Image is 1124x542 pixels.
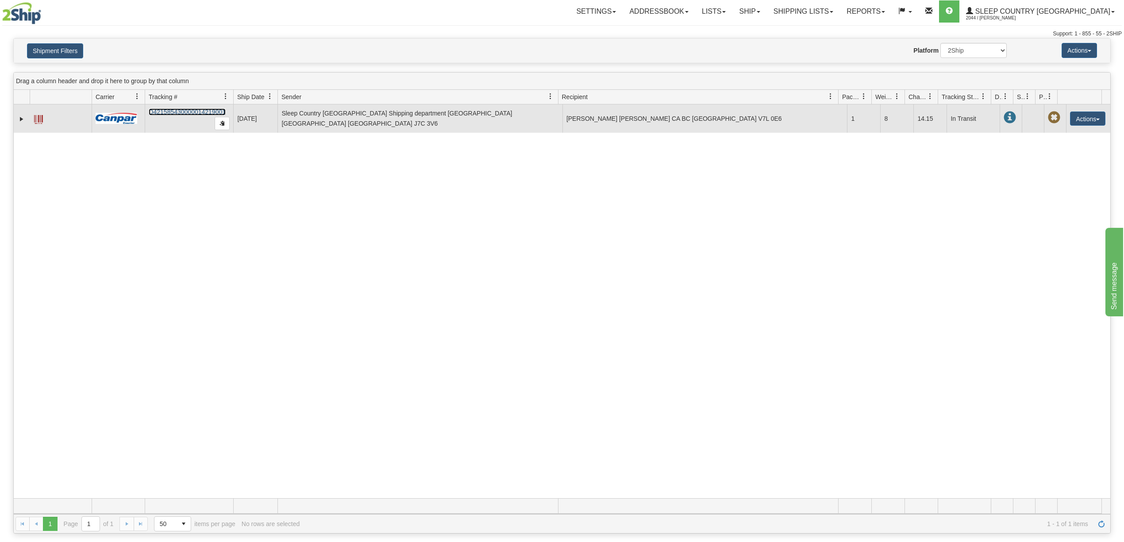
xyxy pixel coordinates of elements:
span: items per page [154,516,235,531]
a: Carrier filter column settings [130,89,145,104]
a: Sleep Country [GEOGRAPHIC_DATA] 2044 / [PERSON_NAME] [959,0,1121,23]
span: Weight [875,92,894,101]
div: No rows are selected [242,520,300,527]
span: Page 1 [43,517,57,531]
div: Send message [7,5,82,16]
img: 14 - Canpar [96,113,137,124]
span: Delivery Status [995,92,1002,101]
span: Sleep Country [GEOGRAPHIC_DATA] [973,8,1110,15]
a: D421585430000014219001 [149,108,226,115]
span: Tracking # [149,92,177,101]
span: Charge [908,92,927,101]
div: Support: 1 - 855 - 55 - 2SHIP [2,30,1122,38]
span: Carrier [96,92,115,101]
td: 14.15 [913,104,947,133]
a: Tracking Status filter column settings [976,89,991,104]
td: Sleep Country [GEOGRAPHIC_DATA] Shipping department [GEOGRAPHIC_DATA] [GEOGRAPHIC_DATA] [GEOGRAPH... [277,104,562,133]
a: Expand [17,115,26,123]
span: Page sizes drop down [154,516,191,531]
span: Pickup Status [1039,92,1047,101]
img: logo2044.jpg [2,2,41,24]
span: 50 [160,519,171,528]
span: 2044 / [PERSON_NAME] [966,14,1032,23]
a: Shipping lists [767,0,840,23]
span: Tracking Status [942,92,980,101]
button: Actions [1062,43,1097,58]
span: 1 - 1 of 1 items [306,520,1088,527]
a: Weight filter column settings [889,89,905,104]
td: 8 [880,104,913,133]
a: Pickup Status filter column settings [1042,89,1057,104]
a: Tracking # filter column settings [218,89,233,104]
a: Settings [570,0,623,23]
td: [PERSON_NAME] [PERSON_NAME] CA BC [GEOGRAPHIC_DATA] V7L 0E6 [562,104,847,133]
td: In Transit [947,104,1000,133]
a: Ship [732,0,766,23]
button: Shipment Filters [27,43,83,58]
button: Actions [1070,111,1105,126]
div: grid grouping header [14,73,1110,90]
input: Page 1 [82,517,100,531]
span: Shipment Issues [1017,92,1024,101]
iframe: chat widget [1104,226,1123,316]
a: Ship Date filter column settings [262,89,277,104]
span: select [177,517,191,531]
a: Charge filter column settings [923,89,938,104]
td: [DATE] [233,104,277,133]
a: Refresh [1094,517,1109,531]
a: Label [34,111,43,125]
span: Page of 1 [64,516,114,531]
span: Packages [842,92,861,101]
span: Recipient [562,92,588,101]
a: Lists [695,0,732,23]
a: Shipment Issues filter column settings [1020,89,1035,104]
label: Platform [913,46,939,55]
a: Recipient filter column settings [823,89,838,104]
a: Delivery Status filter column settings [998,89,1013,104]
span: Pickup Not Assigned [1048,111,1060,124]
a: Addressbook [623,0,695,23]
a: Sender filter column settings [543,89,558,104]
a: Packages filter column settings [856,89,871,104]
span: Ship Date [237,92,264,101]
span: Sender [281,92,301,101]
td: 1 [847,104,880,133]
a: Reports [840,0,892,23]
span: In Transit [1004,111,1016,124]
button: Copy to clipboard [215,117,230,130]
